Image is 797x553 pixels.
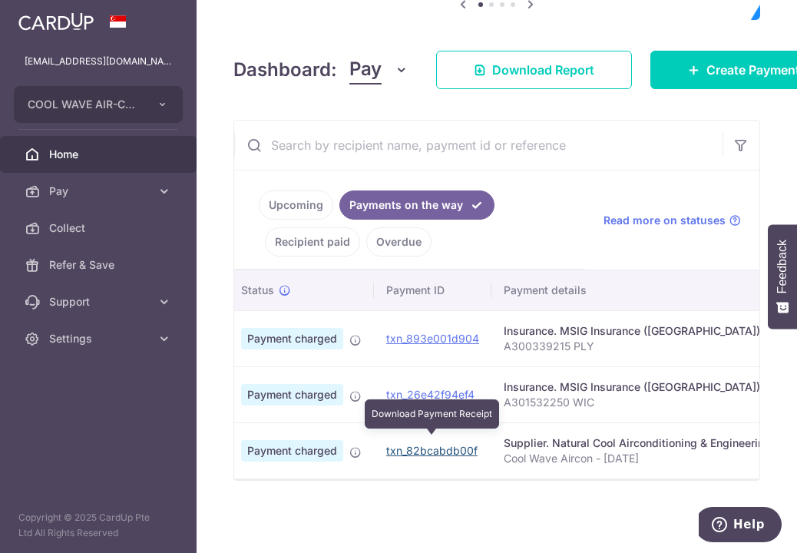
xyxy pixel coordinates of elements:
button: COOL WAVE AIR-CONDITIONER AND ELECTRICAL TRADING [14,86,183,123]
span: Payment charged [241,440,343,462]
a: Download Report [436,51,632,89]
a: txn_893e001d904 [386,332,479,345]
a: Overdue [366,227,432,257]
a: Payments on the way [339,190,494,220]
span: Settings [49,331,150,346]
span: Status [241,283,274,298]
a: Read more on statuses [604,213,741,228]
input: Search by recipient name, payment id or reference [234,121,723,170]
span: Refer & Save [49,257,150,273]
span: Feedback [776,240,789,293]
span: COOL WAVE AIR-CONDITIONER AND ELECTRICAL TRADING [28,97,141,112]
button: Pay [349,55,408,84]
span: Pay [49,184,150,199]
span: Payment charged [241,328,343,349]
a: txn_82bcabdb00f [386,444,478,457]
span: Download Report [492,61,594,79]
a: Recipient paid [265,227,360,257]
h4: Dashboard: [233,56,337,84]
p: [EMAIL_ADDRESS][DOMAIN_NAME] [25,54,172,69]
span: Support [49,294,150,310]
span: Payment charged [241,384,343,406]
iframe: Opens a widget where you can find more information [699,507,782,545]
span: Collect [49,220,150,236]
a: txn_26e42f94ef4 [386,388,475,401]
th: Payment ID [374,270,491,310]
span: Pay [349,55,382,84]
button: Feedback - Show survey [768,224,797,329]
a: Upcoming [259,190,333,220]
div: Download Payment Receipt [365,399,499,429]
span: Home [49,147,150,162]
img: CardUp [18,12,94,31]
span: Read more on statuses [604,213,726,228]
